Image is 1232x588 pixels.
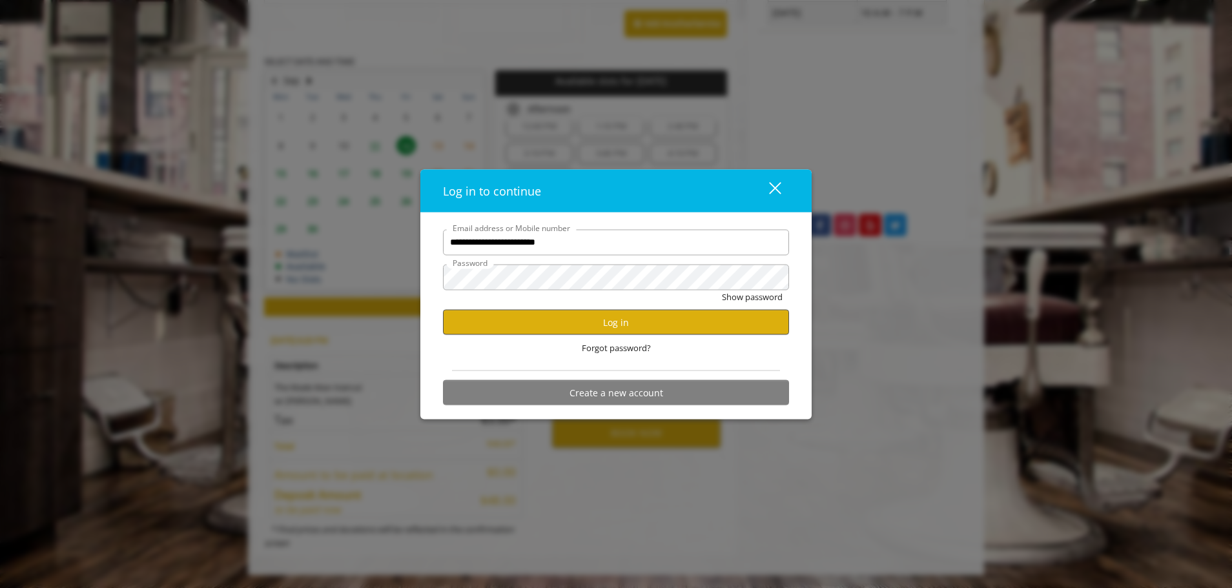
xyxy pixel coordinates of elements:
input: Password [443,264,789,290]
label: Email address or Mobile number [446,221,577,234]
span: Log in to continue [443,183,541,198]
button: Show password [722,290,783,303]
input: Email address or Mobile number [443,229,789,255]
label: Password [446,256,494,269]
button: Create a new account [443,380,789,405]
button: Log in [443,310,789,335]
button: close dialog [745,177,789,204]
span: Forgot password? [582,341,651,355]
div: close dialog [754,181,780,200]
